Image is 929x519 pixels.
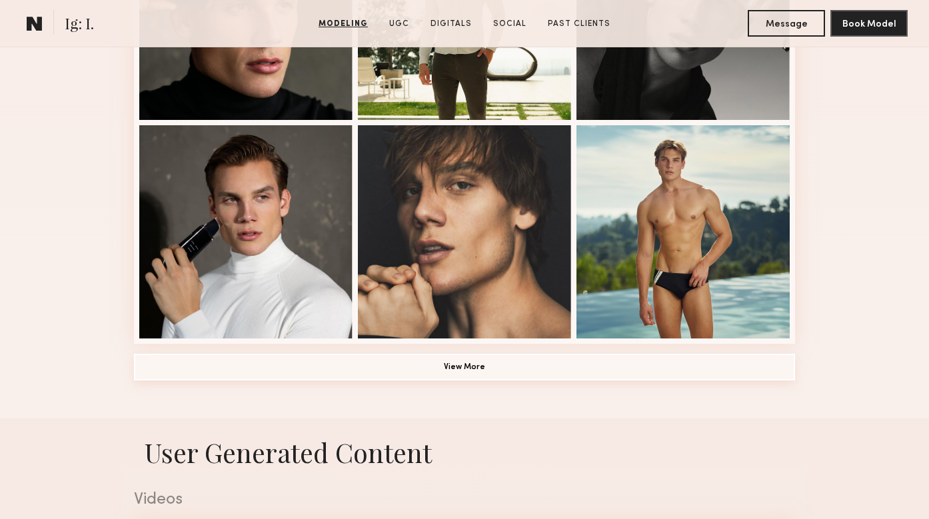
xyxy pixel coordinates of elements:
h1: User Generated Content [123,434,806,470]
a: Digitals [425,18,477,30]
div: Videos [134,492,795,508]
button: Message [748,10,825,37]
a: Book Model [830,17,908,29]
a: Modeling [313,18,373,30]
a: Social [488,18,532,30]
span: Ig: I. [65,13,94,37]
button: Book Model [830,10,908,37]
button: View More [134,354,795,380]
a: Past Clients [542,18,616,30]
a: UGC [384,18,415,30]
